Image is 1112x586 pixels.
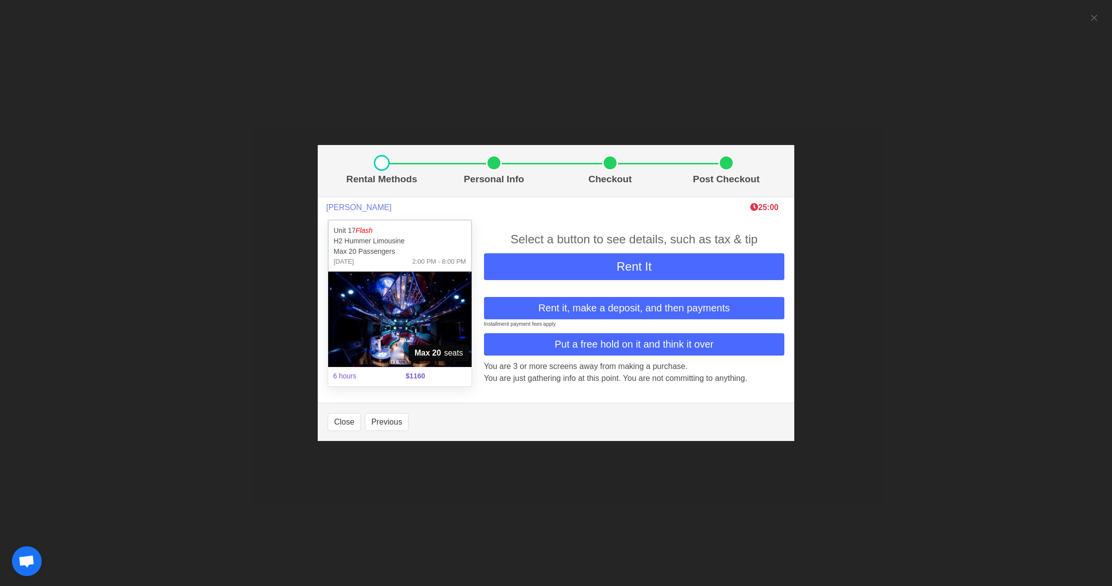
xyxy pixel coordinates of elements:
[440,172,548,187] p: Personal Info
[332,172,432,187] p: Rental Methods
[750,203,778,212] b: 25:00
[355,226,372,234] em: Flash
[327,365,400,387] span: 6 hours
[484,297,784,319] button: Rent it, make a deposit, and then payments
[365,413,409,431] button: Previous
[415,347,441,359] strong: Max 20
[334,257,354,267] span: [DATE]
[334,225,466,236] p: Unit 17
[484,253,784,280] button: Rent It
[334,236,466,246] p: H2 Hummer Limousine
[484,230,784,248] div: Select a button to see details, such as tax & tip
[555,337,713,352] span: Put a free hold on it and think it over
[334,246,466,257] p: Max 20 Passengers
[412,257,466,267] span: 2:00 PM - 8:00 PM
[538,300,730,315] span: Rent it, make a deposit, and then payments
[12,546,42,576] div: Open chat
[328,413,361,431] button: Close
[409,345,469,361] span: seats
[484,333,784,356] button: Put a free hold on it and think it over
[556,172,664,187] p: Checkout
[484,372,784,384] p: You are just gathering info at this point. You are not committing to anything.
[484,361,784,372] p: You are 3 or more screens away from making a purchase.
[484,321,556,327] small: Installment payment fees apply
[617,260,652,273] span: Rent It
[750,203,778,212] span: The clock is ticking ⁠— this timer shows how long we'll hold this limo during checkout. If time r...
[328,272,472,367] img: 17%2002.jpg
[672,172,780,187] p: Post Checkout
[326,203,392,212] span: [PERSON_NAME]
